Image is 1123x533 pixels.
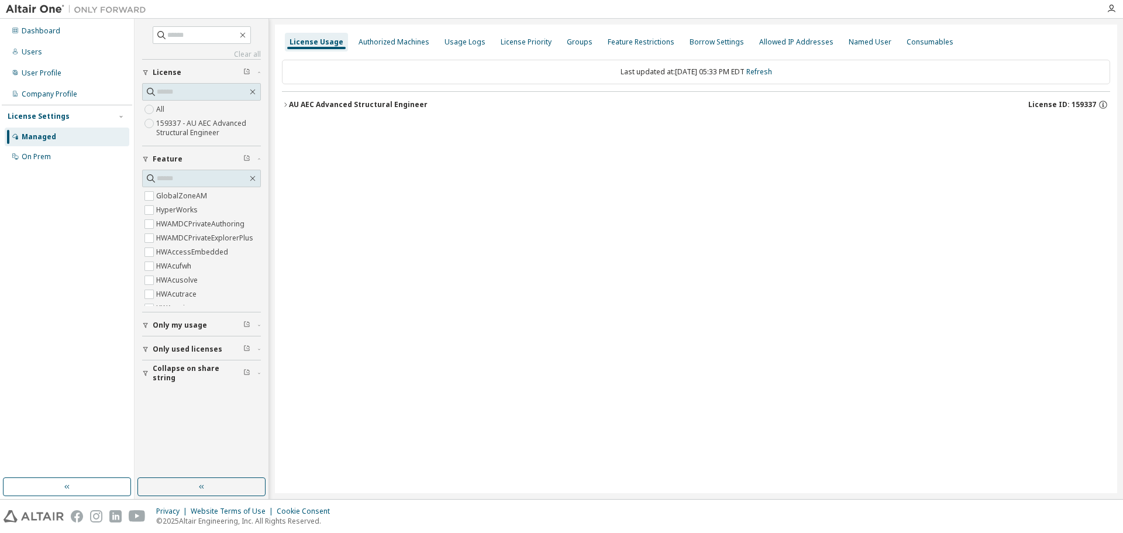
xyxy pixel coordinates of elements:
[153,345,222,354] span: Only used licenses
[243,369,250,378] span: Clear filter
[290,37,343,47] div: License Usage
[71,510,83,522] img: facebook.svg
[243,68,250,77] span: Clear filter
[22,152,51,161] div: On Prem
[243,154,250,164] span: Clear filter
[22,132,56,142] div: Managed
[608,37,674,47] div: Feature Restrictions
[191,507,277,516] div: Website Terms of Use
[746,67,772,77] a: Refresh
[153,364,243,383] span: Collapse on share string
[156,301,197,315] label: HWAcuview
[22,68,61,78] div: User Profile
[1028,100,1096,109] span: License ID: 159337
[156,203,200,217] label: HyperWorks
[142,360,261,386] button: Collapse on share string
[282,92,1110,118] button: AU AEC Advanced Structural EngineerLicense ID: 159337
[153,321,207,330] span: Only my usage
[156,287,199,301] label: HWAcutrace
[4,510,64,522] img: altair_logo.svg
[142,50,261,59] a: Clear all
[849,37,891,47] div: Named User
[156,217,247,231] label: HWAMDCPrivateAuthoring
[156,259,194,273] label: HWAcufwh
[156,116,261,140] label: 159337 - AU AEC Advanced Structural Engineer
[359,37,429,47] div: Authorized Machines
[289,100,428,109] div: AU AEC Advanced Structural Engineer
[153,154,182,164] span: Feature
[142,60,261,85] button: License
[142,146,261,172] button: Feature
[907,37,953,47] div: Consumables
[282,60,1110,84] div: Last updated at: [DATE] 05:33 PM EDT
[142,312,261,338] button: Only my usage
[142,336,261,362] button: Only used licenses
[243,345,250,354] span: Clear filter
[156,507,191,516] div: Privacy
[156,231,256,245] label: HWAMDCPrivateExplorerPlus
[156,516,337,526] p: © 2025 Altair Engineering, Inc. All Rights Reserved.
[6,4,152,15] img: Altair One
[129,510,146,522] img: youtube.svg
[277,507,337,516] div: Cookie Consent
[22,47,42,57] div: Users
[156,102,167,116] label: All
[156,273,200,287] label: HWAcusolve
[243,321,250,330] span: Clear filter
[109,510,122,522] img: linkedin.svg
[156,245,230,259] label: HWAccessEmbedded
[690,37,744,47] div: Borrow Settings
[8,112,70,121] div: License Settings
[156,189,209,203] label: GlobalZoneAM
[567,37,592,47] div: Groups
[22,90,77,99] div: Company Profile
[90,510,102,522] img: instagram.svg
[759,37,833,47] div: Allowed IP Addresses
[153,68,181,77] span: License
[22,26,60,36] div: Dashboard
[501,37,552,47] div: License Priority
[445,37,485,47] div: Usage Logs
